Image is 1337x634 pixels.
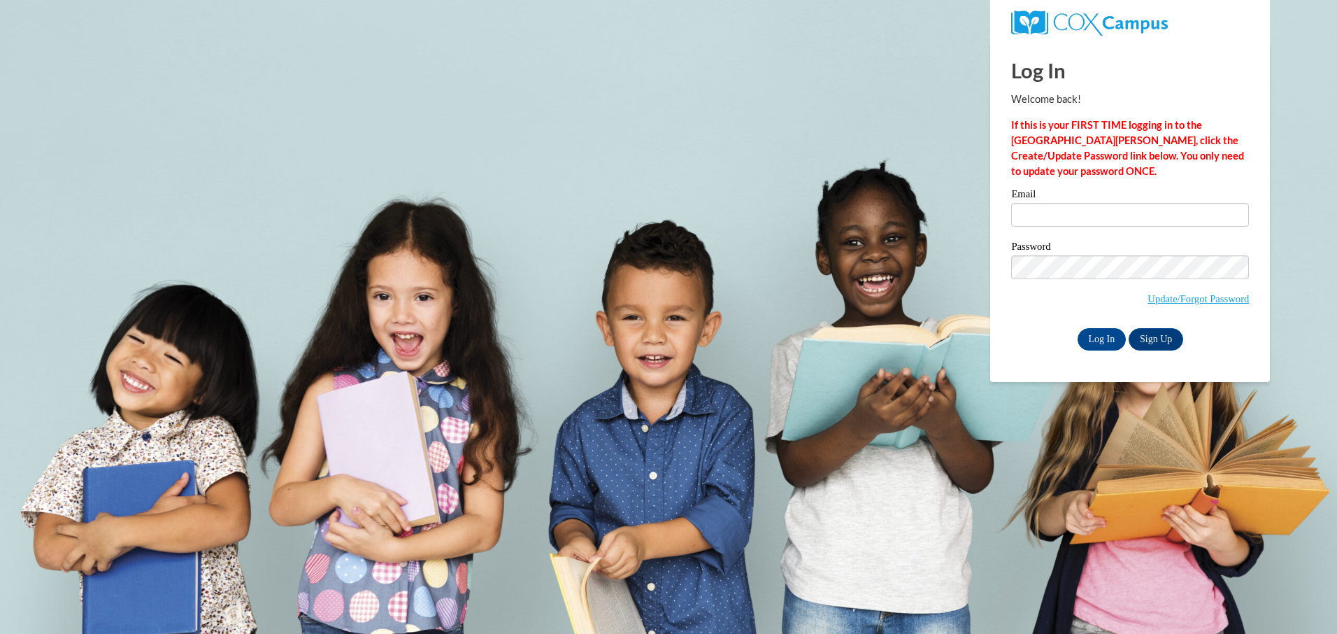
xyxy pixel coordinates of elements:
h1: Log In [1011,56,1249,85]
a: COX Campus [1011,16,1167,28]
label: Password [1011,241,1249,255]
img: COX Campus [1011,10,1167,36]
a: Sign Up [1129,328,1183,351]
p: Welcome back! [1011,92,1249,107]
label: Email [1011,189,1249,203]
input: Log In [1078,328,1127,351]
a: Update/Forgot Password [1147,293,1249,304]
strong: If this is your FIRST TIME logging in to the [GEOGRAPHIC_DATA][PERSON_NAME], click the Create/Upd... [1011,119,1244,177]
